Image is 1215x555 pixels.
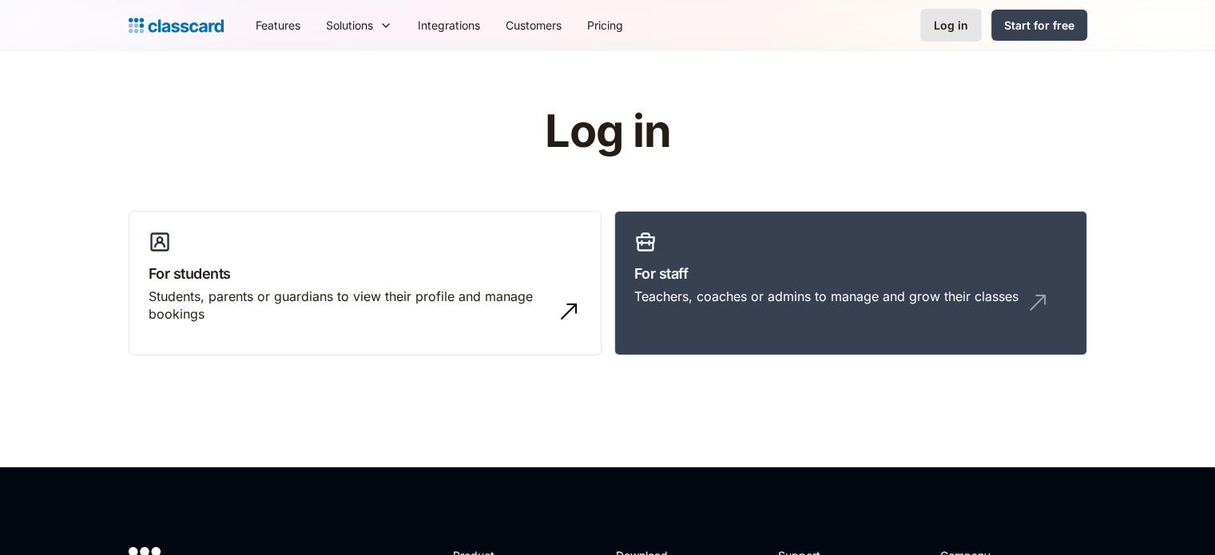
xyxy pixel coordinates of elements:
[1004,17,1074,34] div: Start for free
[149,263,582,284] h3: For students
[129,211,602,356] a: For studentsStudents, parents or guardians to view their profile and manage bookings
[405,7,493,43] a: Integrations
[634,287,1018,305] div: Teachers, coaches or admins to manage and grow their classes
[991,10,1087,41] a: Start for free
[149,287,550,323] div: Students, parents or guardians to view their profile and manage bookings
[920,9,982,42] a: Log in
[574,7,636,43] a: Pricing
[614,211,1087,356] a: For staffTeachers, coaches or admins to manage and grow their classes
[354,107,861,157] h1: Log in
[493,7,574,43] a: Customers
[934,17,968,34] div: Log in
[326,17,373,34] div: Solutions
[313,7,405,43] div: Solutions
[634,263,1067,284] h3: For staff
[243,7,313,43] a: Features
[129,14,224,37] a: home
